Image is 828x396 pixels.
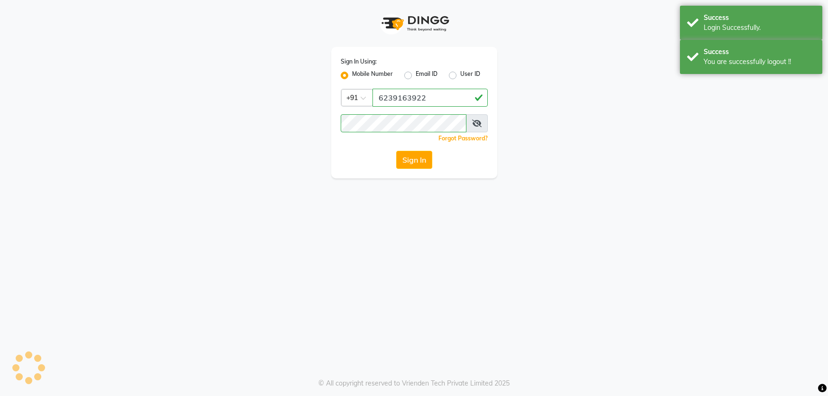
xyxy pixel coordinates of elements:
[352,70,393,81] label: Mobile Number
[704,13,815,23] div: Success
[704,23,815,33] div: Login Successfully.
[416,70,437,81] label: Email ID
[704,47,815,57] div: Success
[460,70,480,81] label: User ID
[438,135,488,142] a: Forgot Password?
[396,151,432,169] button: Sign In
[704,57,815,67] div: You are successfully logout !!
[372,89,488,107] input: Username
[376,9,452,37] img: logo1.svg
[341,114,466,132] input: Username
[341,57,377,66] label: Sign In Using:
